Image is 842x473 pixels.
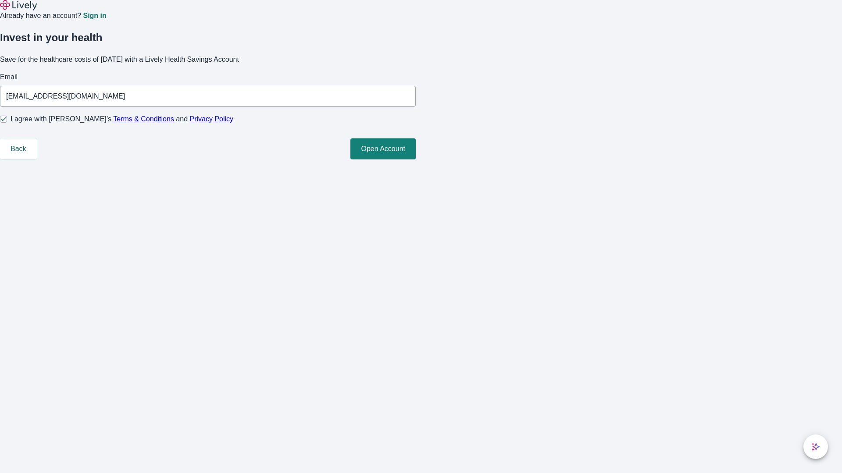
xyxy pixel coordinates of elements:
a: Terms & Conditions [113,115,174,123]
svg: Lively AI Assistant [811,442,820,451]
a: Sign in [83,12,106,19]
button: chat [803,434,828,459]
span: I agree with [PERSON_NAME]’s and [11,114,233,124]
a: Privacy Policy [190,115,234,123]
button: Open Account [350,138,416,159]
